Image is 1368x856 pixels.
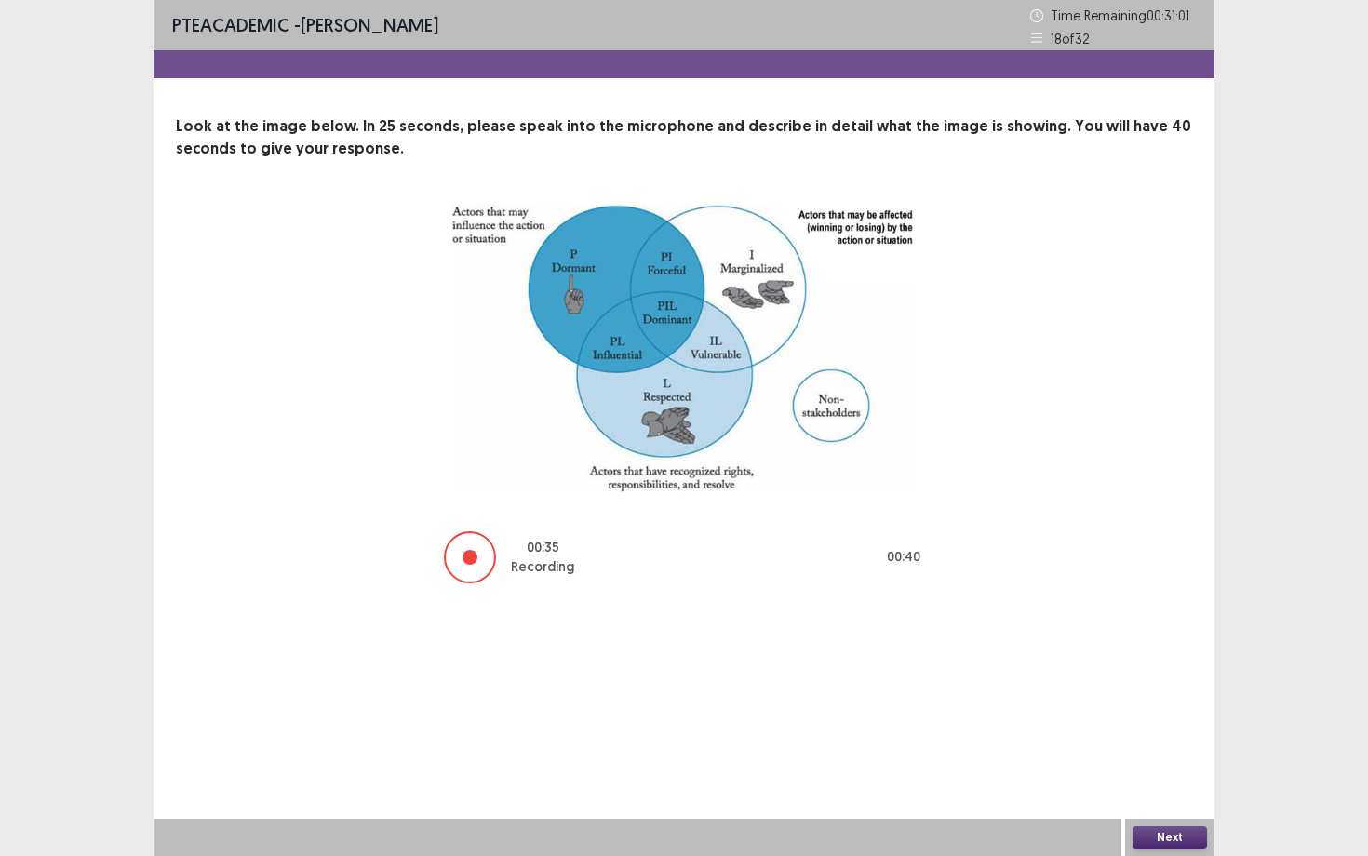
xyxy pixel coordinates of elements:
p: Time Remaining 00 : 31 : 01 [1051,6,1196,25]
p: 18 of 32 [1051,29,1090,48]
span: PTE academic [172,13,289,36]
p: 00 : 40 [887,547,920,567]
img: image-description [451,205,917,492]
p: Look at the image below. In 25 seconds, please speak into the microphone and describe in detail w... [176,115,1192,160]
p: 00 : 35 [527,538,559,557]
p: Recording [511,557,574,577]
p: - [PERSON_NAME] [172,11,438,39]
button: Next [1133,826,1207,849]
